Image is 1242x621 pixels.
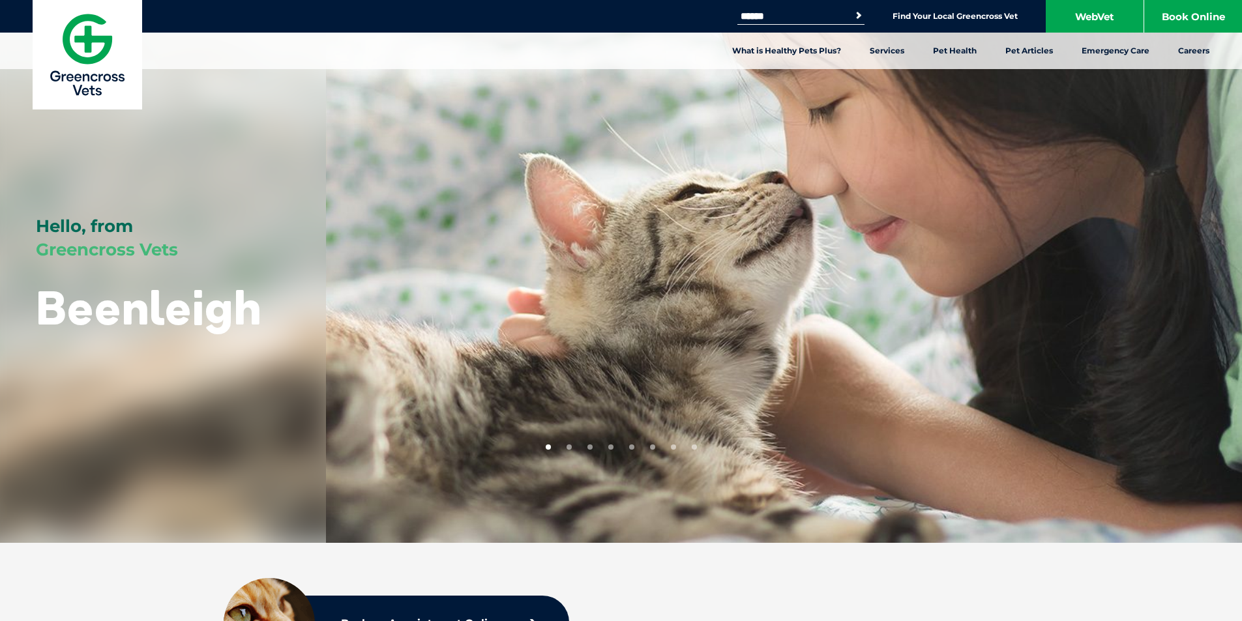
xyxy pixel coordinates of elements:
[36,282,261,333] h1: Beenleigh
[1067,33,1164,69] a: Emergency Care
[36,239,178,260] span: Greencross Vets
[919,33,991,69] a: Pet Health
[671,444,676,450] button: 7 of 8
[1164,33,1224,69] a: Careers
[650,444,655,450] button: 6 of 8
[567,444,572,450] button: 2 of 8
[692,444,697,450] button: 8 of 8
[587,444,593,450] button: 3 of 8
[852,9,865,22] button: Search
[991,33,1067,69] a: Pet Articles
[718,33,855,69] a: What is Healthy Pets Plus?
[855,33,919,69] a: Services
[608,444,614,450] button: 4 of 8
[546,444,551,450] button: 1 of 8
[36,216,133,237] span: Hello, from
[629,444,634,450] button: 5 of 8
[893,11,1018,22] a: Find Your Local Greencross Vet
